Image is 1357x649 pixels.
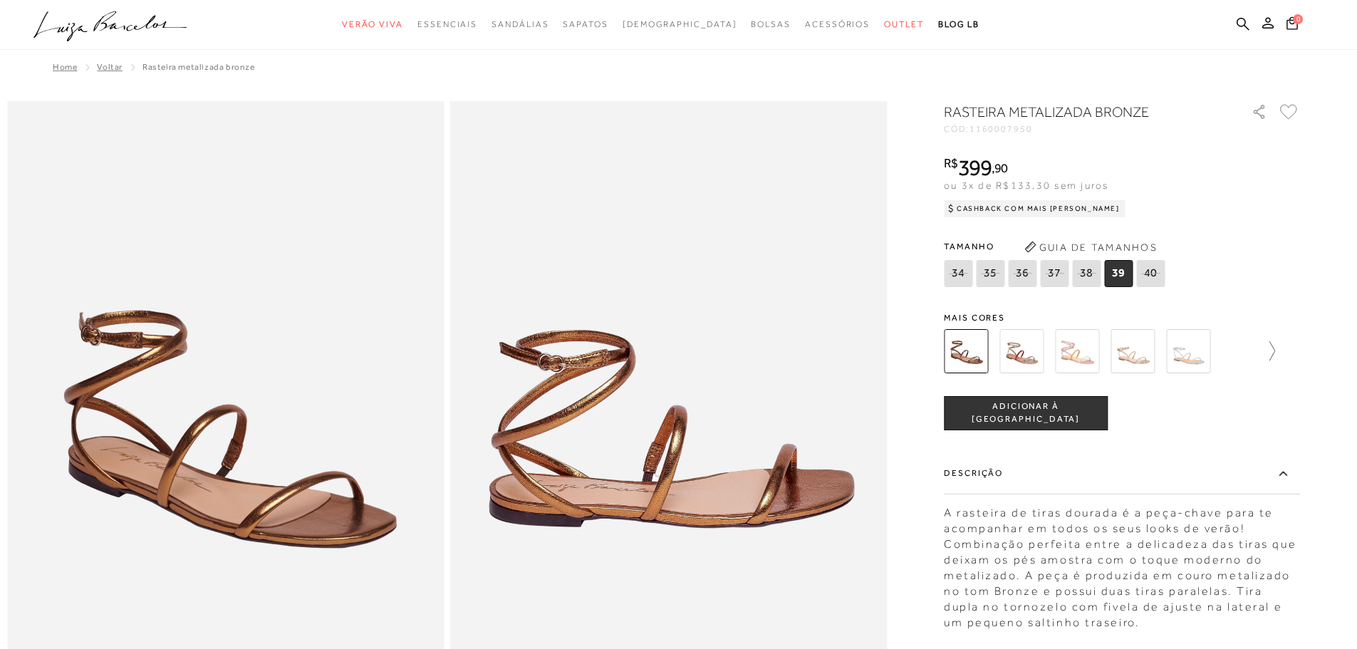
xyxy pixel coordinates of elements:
img: SANDÁLIA RASTEIRA EM METALIZADO DOURADO [1111,329,1155,373]
a: categoryNavScreenReaderText [884,11,924,38]
span: 35 [976,260,1004,287]
a: Home [53,62,77,72]
span: 39 [1104,260,1133,287]
span: 38 [1072,260,1101,287]
a: BLOG LB [938,11,979,38]
span: [DEMOGRAPHIC_DATA] [623,19,737,29]
a: categoryNavScreenReaderText [417,11,477,38]
span: 399 [958,155,992,180]
img: RASTEIRA METALIZADA DOURADO [999,329,1044,373]
div: A rasteira de tiras dourada é a peça-chave para te acompanhar em todos os seus looks de verão! Co... [944,498,1300,630]
i: R$ [944,157,958,170]
span: 1160007950 [969,124,1033,134]
h1: RASTEIRA METALIZADA BRONZE [944,102,1211,122]
span: RASTEIRA METALIZADA BRONZE [142,62,255,72]
span: ADICIONAR À [GEOGRAPHIC_DATA] [945,400,1107,425]
a: Voltar [97,62,123,72]
span: Sapatos [563,19,608,29]
span: 37 [1040,260,1069,287]
div: Cashback com Mais [PERSON_NAME] [944,200,1125,217]
label: Descrição [944,453,1300,494]
span: Outlet [884,19,924,29]
a: categoryNavScreenReaderText [342,11,403,38]
span: Bolsas [751,19,791,29]
img: SANDÁLIA RASTEIRA EM METALIZADO PRATA [1166,329,1210,373]
span: Mais cores [944,313,1300,322]
span: Essenciais [417,19,477,29]
button: ADICIONAR À [GEOGRAPHIC_DATA] [944,396,1108,430]
span: 90 [994,160,1008,175]
span: 0 [1293,14,1303,24]
span: Tamanho [944,236,1168,257]
span: Acessórios [805,19,870,29]
a: categoryNavScreenReaderText [751,11,791,38]
span: 36 [1008,260,1036,287]
a: categoryNavScreenReaderText [492,11,548,38]
span: BLOG LB [938,19,979,29]
i: , [992,162,1008,175]
span: Sandálias [492,19,548,29]
span: 34 [944,260,972,287]
div: CÓD: [944,125,1229,133]
span: 40 [1136,260,1165,287]
img: RASTEIRA METALIZADA ROSÉ [1055,329,1099,373]
img: RASTEIRA METALIZADA BRONZE [944,329,988,373]
a: categoryNavScreenReaderText [805,11,870,38]
a: categoryNavScreenReaderText [563,11,608,38]
a: noSubCategoriesText [623,11,737,38]
span: Verão Viva [342,19,403,29]
button: Guia de Tamanhos [1019,236,1162,259]
button: 0 [1282,16,1302,35]
span: ou 3x de R$133,30 sem juros [944,180,1108,191]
